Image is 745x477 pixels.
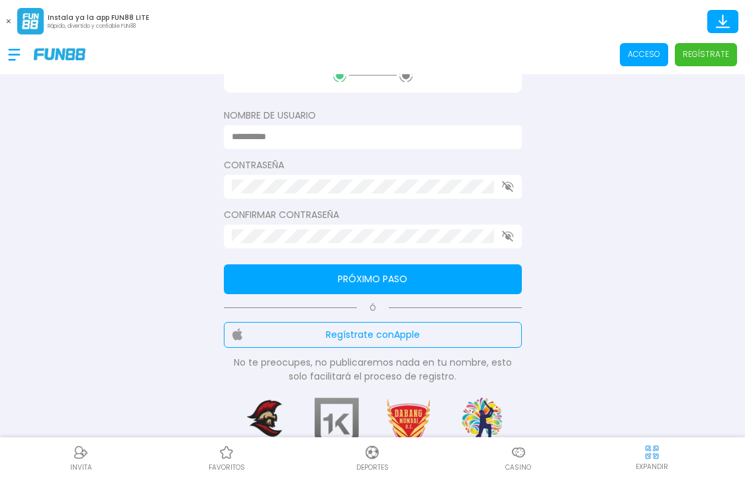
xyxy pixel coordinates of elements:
p: Acceso [628,48,660,60]
a: Casino FavoritosCasino Favoritosfavoritos [154,443,299,472]
p: INVITA [70,462,92,472]
img: Casino [511,445,526,460]
img: Referral [73,445,89,460]
a: ReferralReferralINVITA [8,443,154,472]
img: Deportes [364,445,380,460]
label: Nombre de usuario [224,109,522,123]
label: Confirmar contraseña [224,208,522,222]
label: Contraseña [224,158,522,172]
p: Casino [505,462,531,472]
img: hide [644,444,660,460]
p: No te preocupes, no publicaremos nada en tu nombre, esto solo facilitará el proceso de registro. [224,356,522,384]
img: Company Logo [34,48,85,60]
p: EXPANDIR [636,462,668,472]
img: App Logo [17,8,44,34]
button: Regístrate conApple [224,322,522,348]
img: Sponsor [452,397,511,456]
p: Ó [224,302,522,314]
img: Sponsor [307,397,366,456]
img: Casino Favoritos [219,445,234,460]
a: CasinoCasinoCasino [446,443,591,472]
p: Regístrate [683,48,729,60]
img: Sponsor [379,397,439,456]
p: Instala ya la app FUN88 LITE [48,13,149,23]
a: DeportesDeportesDeportes [299,443,445,472]
img: Sponsor [234,397,294,456]
p: Rápido, divertido y confiable FUN88 [48,23,149,30]
button: Próximo paso [224,264,522,294]
p: favoritos [209,462,245,472]
p: Deportes [356,462,389,472]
